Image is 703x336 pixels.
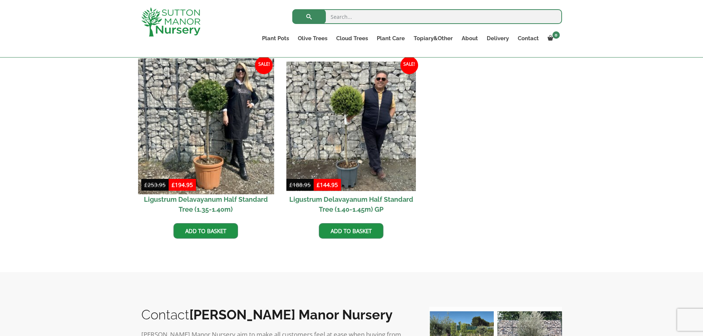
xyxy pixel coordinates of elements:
img: logo [141,7,200,37]
bdi: 144.95 [317,181,338,188]
span: Sale! [400,56,418,74]
a: Plant Care [372,33,409,44]
a: Sale! Ligustrum Delavayanum Half Standard Tree (1.40-1.45m) GP [286,62,416,218]
span: £ [172,181,175,188]
a: 0 [543,33,562,44]
a: Delivery [482,33,513,44]
a: Plant Pots [258,33,293,44]
bdi: 188.95 [289,181,311,188]
h2: Contact [141,307,414,322]
img: Ligustrum Delavayanum Half Standard Tree (1.35-1.40m) [138,58,274,194]
a: Add to basket: “Ligustrum Delavayanum Half Standard Tree (1.40-1.45m) GP” [319,223,383,239]
bdi: 253.95 [144,181,166,188]
bdi: 194.95 [172,181,193,188]
a: Topiary&Other [409,33,457,44]
a: About [457,33,482,44]
input: Search... [292,9,562,24]
span: Sale! [255,56,273,74]
h2: Ligustrum Delavayanum Half Standard Tree (1.40-1.45m) GP [286,191,416,218]
h2: Ligustrum Delavayanum Half Standard Tree (1.35-1.40m) [141,191,271,218]
span: £ [144,181,148,188]
a: Contact [513,33,543,44]
span: £ [289,181,293,188]
a: Sale! Ligustrum Delavayanum Half Standard Tree (1.35-1.40m) [141,62,271,218]
span: £ [317,181,320,188]
img: Ligustrum Delavayanum Half Standard Tree (1.40-1.45m) GP [286,62,416,191]
a: Cloud Trees [332,33,372,44]
a: Add to basket: “Ligustrum Delavayanum Half Standard Tree (1.35-1.40m)” [173,223,238,239]
span: 0 [552,31,560,39]
a: Olive Trees [293,33,332,44]
b: [PERSON_NAME] Manor Nursery [189,307,393,322]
